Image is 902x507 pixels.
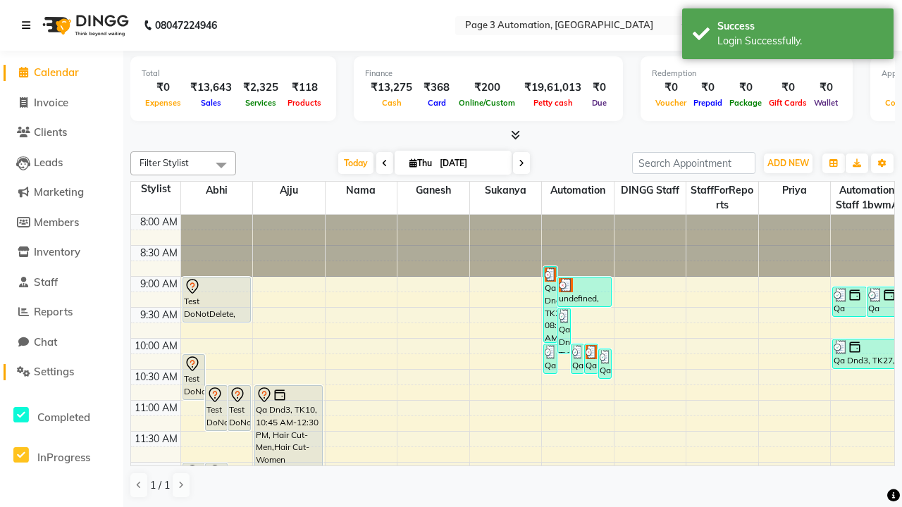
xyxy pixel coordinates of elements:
[132,463,180,477] div: 12:00 PM
[378,98,405,108] span: Cash
[572,344,583,373] div: Qa Dnd3, TK30, 10:05 AM-10:35 AM, Hair cut Below 12 years (Boy)
[435,153,506,174] input: 2025-10-02
[519,80,587,96] div: ₹19,61,013
[242,98,280,108] span: Services
[183,355,204,399] div: Test DoNotDelete, TK11, 10:15 AM-11:00 AM, Hair Cut-Men
[558,277,612,306] div: undefined, TK21, 09:00 AM-09:30 AM, Hair cut Below 12 years (Boy)
[255,386,322,492] div: Qa Dnd3, TK10, 10:45 AM-12:30 PM, Hair Cut-Men,Hair Cut-Women
[34,335,57,349] span: Chat
[34,156,63,169] span: Leads
[810,98,841,108] span: Wallet
[4,244,120,261] a: Inventory
[765,98,810,108] span: Gift Cards
[365,80,418,96] div: ₹13,275
[544,267,556,342] div: Qa Dnd3, TK22, 08:50 AM-10:05 AM, Hair Cut By Expert-Men,Hair Cut-Men
[228,386,249,430] div: Test DoNotDelete, TK16, 10:45 AM-11:30 AM, Hair Cut-Men
[34,185,84,199] span: Marketing
[726,98,765,108] span: Package
[36,6,132,45] img: logo
[4,65,120,81] a: Calendar
[652,98,690,108] span: Voucher
[614,182,686,199] span: DINGG Staff
[470,182,542,199] span: Sukanya
[326,182,397,199] span: Nama
[810,80,841,96] div: ₹0
[418,80,455,96] div: ₹368
[558,308,570,353] div: Qa Dnd3, TK25, 09:30 AM-10:15 AM, Hair Cut-Men
[131,182,180,196] div: Stylist
[4,125,120,141] a: Clients
[455,98,519,108] span: Online/Custom
[142,68,325,80] div: Total
[183,277,250,322] div: Test DoNotDelete, TK14, 09:00 AM-09:45 AM, Hair Cut-Men
[284,98,325,108] span: Products
[137,215,180,230] div: 8:00 AM
[34,305,73,318] span: Reports
[544,344,556,373] div: Qa Dnd3, TK29, 10:05 AM-10:35 AM, Hair cut Below 12 years (Boy)
[137,308,180,323] div: 9:30 AM
[142,80,185,96] div: ₹0
[759,182,831,199] span: Priya
[424,98,450,108] span: Card
[764,154,813,173] button: ADD NEW
[765,80,810,96] div: ₹0
[155,6,217,45] b: 08047224946
[34,65,79,79] span: Calendar
[253,182,325,199] span: Ajju
[599,349,611,378] div: Qa Dnd3, TK31, 10:10 AM-10:40 AM, Hair cut Below 12 years (Boy)
[726,80,765,96] div: ₹0
[4,215,120,231] a: Members
[4,334,120,351] a: Chat
[587,80,612,96] div: ₹0
[34,125,67,139] span: Clients
[717,19,883,34] div: Success
[206,386,227,430] div: Test DoNotDelete, TK04, 10:45 AM-11:30 AM, Hair Cut-Men
[4,155,120,171] a: Leads
[132,339,180,353] div: 10:00 AM
[132,370,180,384] div: 10:30 AM
[142,98,185,108] span: Expenses
[530,98,576,108] span: Petty cash
[588,98,610,108] span: Due
[132,401,180,415] div: 11:00 AM
[37,451,90,464] span: InProgress
[690,80,726,96] div: ₹0
[4,184,120,201] a: Marketing
[237,80,284,96] div: ₹2,325
[4,95,120,111] a: Invoice
[690,98,726,108] span: Prepaid
[4,304,120,320] a: Reports
[867,287,901,316] div: Qa Dnd3, TK24, 09:10 AM-09:40 AM, Hair Cut By Expert-Men
[132,432,180,446] div: 11:30 AM
[542,182,614,199] span: Automation
[767,158,809,168] span: ADD NEW
[34,215,79,229] span: Members
[197,98,225,108] span: Sales
[140,157,189,168] span: Filter Stylist
[833,287,866,316] div: Qa Dnd3, TK23, 09:10 AM-09:40 AM, Hair cut Below 12 years (Boy)
[34,245,80,258] span: Inventory
[406,158,435,168] span: Thu
[284,80,325,96] div: ₹118
[632,152,755,174] input: Search Appointment
[150,478,170,493] span: 1 / 1
[137,246,180,261] div: 8:30 AM
[717,34,883,49] div: Login Successfully.
[652,68,841,80] div: Redemption
[686,182,758,214] span: StaffForReports
[34,275,58,289] span: Staff
[4,275,120,291] a: Staff
[137,277,180,292] div: 9:00 AM
[4,364,120,380] a: Settings
[34,96,68,109] span: Invoice
[833,339,900,368] div: Qa Dnd3, TK27, 10:00 AM-10:30 AM, Hair cut Below 12 years (Boy)
[652,80,690,96] div: ₹0
[455,80,519,96] div: ₹200
[34,365,74,378] span: Settings
[185,80,237,96] div: ₹13,643
[181,182,253,199] span: Abhi
[365,68,612,80] div: Finance
[37,411,90,424] span: Completed
[338,152,373,174] span: Today
[397,182,469,199] span: Ganesh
